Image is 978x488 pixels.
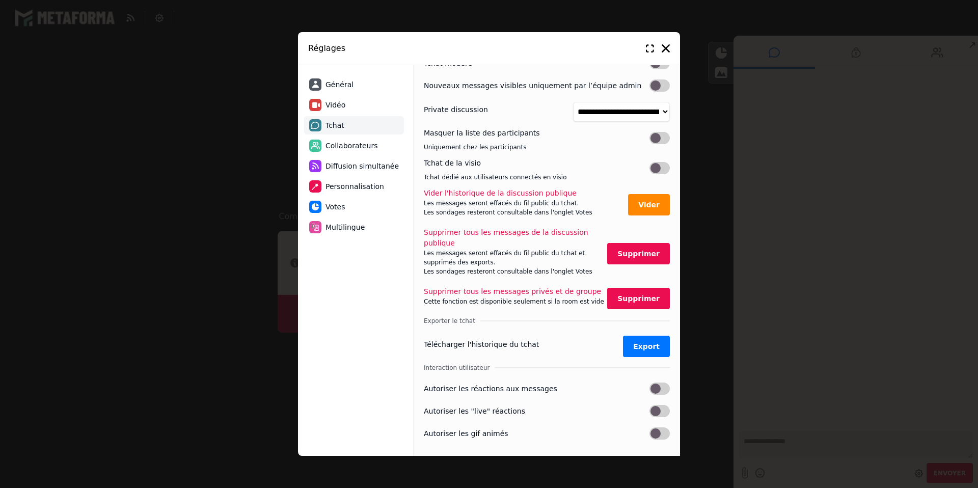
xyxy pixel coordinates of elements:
[424,316,670,326] h3: Exporter le tchat
[424,363,670,372] h3: Interaction utilisateur
[424,297,607,306] div: Cette fonction est disponible seulement si la room est vide
[424,227,607,276] label: Supprimer tous les messages de la discussion publique
[424,286,607,306] label: Supprimer tous les messages privés et de groupe
[325,141,378,151] span: Collaborateurs
[424,80,641,91] label: Nouveaux messages visibles uniquement par l’équipe admin
[424,173,569,182] div: Tchat dédié aux utilisateurs connectés en visio
[623,336,670,357] a: Export
[325,79,354,90] span: Général
[325,181,384,192] span: Personnalisation
[325,202,345,212] span: Votes
[424,384,557,394] label: Autoriser les réactions aux messages
[607,243,670,264] button: Supprimer
[424,199,595,217] div: Les messages seront effacés du fil public du tchat. Les sondages resteront consultable dans l'ong...
[424,339,539,350] label: Télécharger l'historique du tchat
[607,288,670,309] button: Supprimer
[424,428,508,439] label: Autoriser les gif animés
[325,120,344,131] span: Tchat
[646,44,654,52] i: ENLARGE
[325,100,345,111] span: Vidéo
[424,188,595,217] label: Vider l'historique de la discussion publique
[424,104,488,115] label: Private discussion
[424,249,607,276] div: Les messages seront effacés du fil public du tchat et supprimés des exports. Les sondages restero...
[325,161,399,172] span: Diffusion simultanée
[325,222,365,233] span: Multilingue
[628,194,670,215] button: Vider
[424,406,525,417] label: Autoriser les "live" réactions
[308,42,638,55] h2: Réglages
[424,158,481,169] label: Tchat de la visio
[424,143,540,152] div: Uniquement chez les participants
[662,44,670,52] i: Fermer
[424,128,540,139] label: Masquer la liste des participants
